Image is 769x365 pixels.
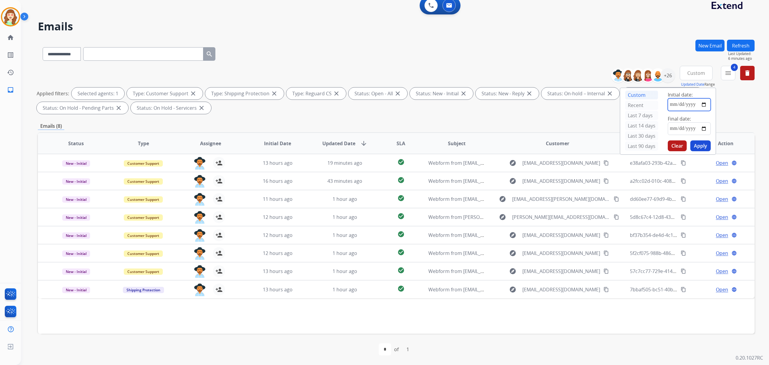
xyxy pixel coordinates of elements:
[397,249,405,256] mat-icon: check_circle
[614,196,619,202] mat-icon: content_copy
[62,178,90,185] span: New - Initial
[71,87,124,100] div: Selected agents: 1
[499,213,506,221] mat-icon: explore
[124,160,163,167] span: Customer Support
[322,140,355,147] span: Updated Date
[603,232,609,238] mat-icon: content_copy
[476,87,539,100] div: Status: New - Reply
[448,140,466,147] span: Subject
[348,87,407,100] div: Status: Open - All
[716,177,728,185] span: Open
[428,196,602,202] span: Webform from [EMAIL_ADDRESS][PERSON_NAME][DOMAIN_NAME] on [DATE]
[7,86,14,94] mat-icon: inbox
[215,213,223,221] mat-icon: person_add
[205,87,284,100] div: Type: Shipping Protection
[509,232,516,239] mat-icon: explore
[410,87,473,100] div: Status: New - Initial
[397,231,405,238] mat-icon: check_circle
[397,195,405,202] mat-icon: check_circle
[603,250,609,256] mat-icon: content_copy
[215,177,223,185] mat-icon: person_add
[200,140,221,147] span: Assignee
[625,101,658,110] div: Recent
[731,232,737,238] mat-icon: language
[681,82,715,87] span: Range
[194,247,206,260] img: agent-avatar
[690,140,711,151] button: Apply
[428,178,564,184] span: Webform from [EMAIL_ADDRESS][DOMAIN_NAME] on [DATE]
[603,160,609,166] mat-icon: content_copy
[731,268,737,274] mat-icon: language
[263,196,293,202] span: 11 hours ago
[625,131,658,140] div: Last 30 days
[397,176,405,184] mat-icon: check_circle
[68,140,84,147] span: Status
[695,40,725,51] button: New Email
[124,250,163,257] span: Customer Support
[263,178,293,184] span: 16 hours ago
[333,196,357,202] span: 1 hour ago
[625,90,658,100] div: Custom
[630,268,722,275] span: 57c7cc77-729e-4144-8ee9-a4c2131cb7b4
[716,159,728,167] span: Open
[522,286,600,293] span: [EMAIL_ADDRESS][DOMAIN_NAME]
[62,160,90,167] span: New - Initial
[630,286,721,293] span: 7bbaf505-bc51-40b0-9321-6973c4a8743f
[215,268,223,275] mat-icon: person_add
[198,104,205,112] mat-icon: close
[716,268,728,275] span: Open
[731,64,738,71] span: 4
[731,287,737,292] mat-icon: language
[206,51,213,58] mat-icon: search
[744,69,751,77] mat-icon: delete
[333,286,357,293] span: 1 hour ago
[124,232,163,239] span: Customer Support
[725,69,732,77] mat-icon: menu
[286,87,346,100] div: Type: Reguard CS
[397,158,405,166] mat-icon: check_circle
[333,214,357,220] span: 1 hour ago
[509,286,516,293] mat-icon: explore
[522,159,600,167] span: [EMAIL_ADDRESS][DOMAIN_NAME]
[37,102,128,114] div: Status: On Hold - Pending Parts
[428,286,564,293] span: Webform from [EMAIL_ADDRESS][DOMAIN_NAME] on [DATE]
[2,8,19,25] img: avatar
[630,160,720,166] span: e38afa03-293b-42ac-92ce-30c6c2aee5a8
[727,40,755,51] button: Refresh
[731,250,737,256] mat-icon: language
[194,175,206,188] img: agent-avatar
[394,90,401,97] mat-icon: close
[115,104,122,112] mat-icon: close
[509,159,516,167] mat-icon: explore
[333,90,340,97] mat-icon: close
[127,87,203,100] div: Type: Customer Support
[681,196,686,202] mat-icon: content_copy
[668,140,687,151] button: Clear
[397,140,405,147] span: SLA
[728,51,755,56] span: Last Updated:
[522,268,600,275] span: [EMAIL_ADDRESS][DOMAIN_NAME]
[62,268,90,275] span: New - Initial
[394,346,399,353] div: of
[716,195,728,203] span: Open
[731,178,737,184] mat-icon: language
[668,115,691,122] span: Final date:
[526,90,533,97] mat-icon: close
[215,195,223,203] mat-icon: person_add
[687,72,705,74] span: Custom
[736,354,763,361] p: 0.20.1027RC
[402,343,414,355] div: 1
[194,284,206,296] img: agent-avatar
[215,286,223,293] mat-icon: person_add
[630,250,717,256] span: 5f2cf075-988b-4867-8743-fbf7d251233f
[124,196,163,203] span: Customer Support
[625,142,658,151] div: Last 90 days
[716,213,728,221] span: Open
[428,160,564,166] span: Webform from [EMAIL_ADDRESS][DOMAIN_NAME] on [DATE]
[541,87,619,100] div: Status: On-hold – Internal
[327,178,362,184] span: 43 minutes ago
[509,268,516,275] mat-icon: explore
[428,250,564,256] span: Webform from [EMAIL_ADDRESS][DOMAIN_NAME] on [DATE]
[630,232,722,238] span: bf37b354-de4d-4c14-8cc3-c93b863e92b2
[215,250,223,257] mat-icon: person_add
